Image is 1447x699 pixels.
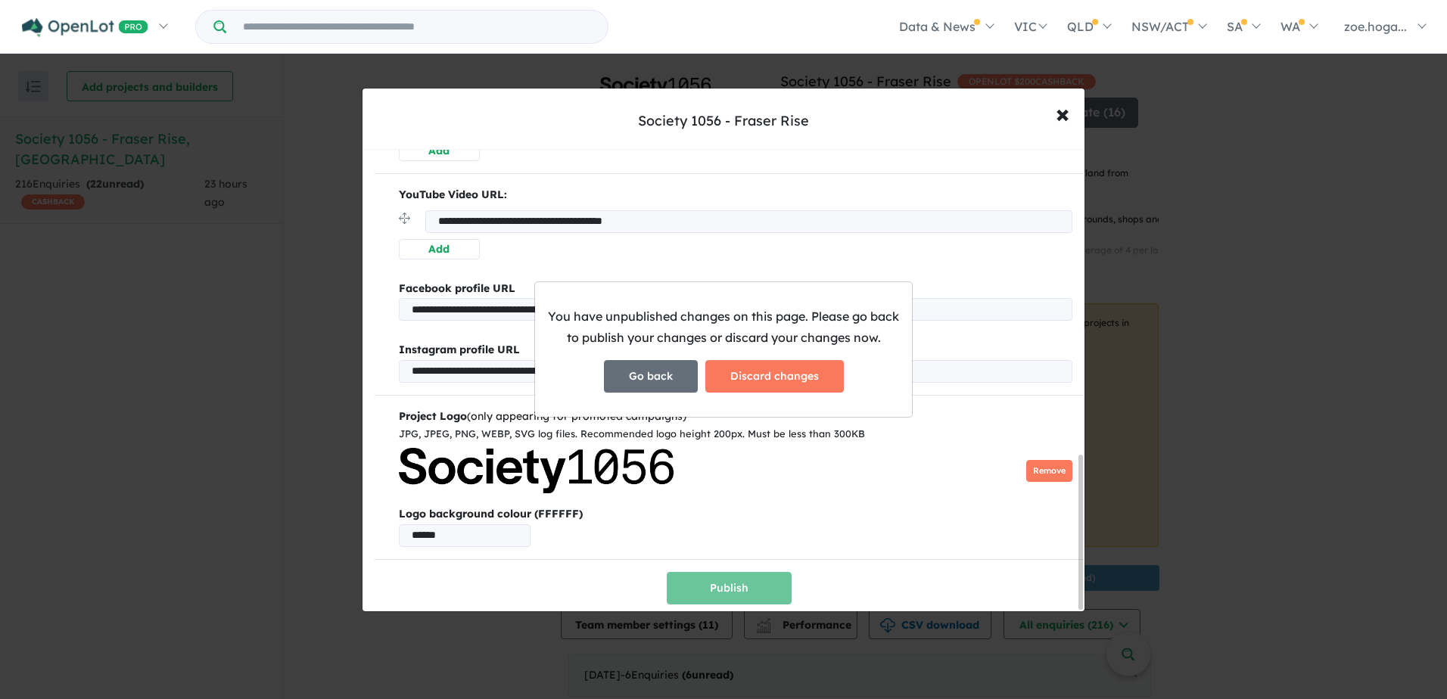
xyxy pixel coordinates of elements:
[22,18,148,37] img: Openlot PRO Logo White
[1344,19,1407,34] span: zoe.hoga...
[547,306,900,347] p: You have unpublished changes on this page. Please go back to publish your changes or discard your...
[604,360,698,393] button: Go back
[705,360,844,393] button: Discard changes
[229,11,605,43] input: Try estate name, suburb, builder or developer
